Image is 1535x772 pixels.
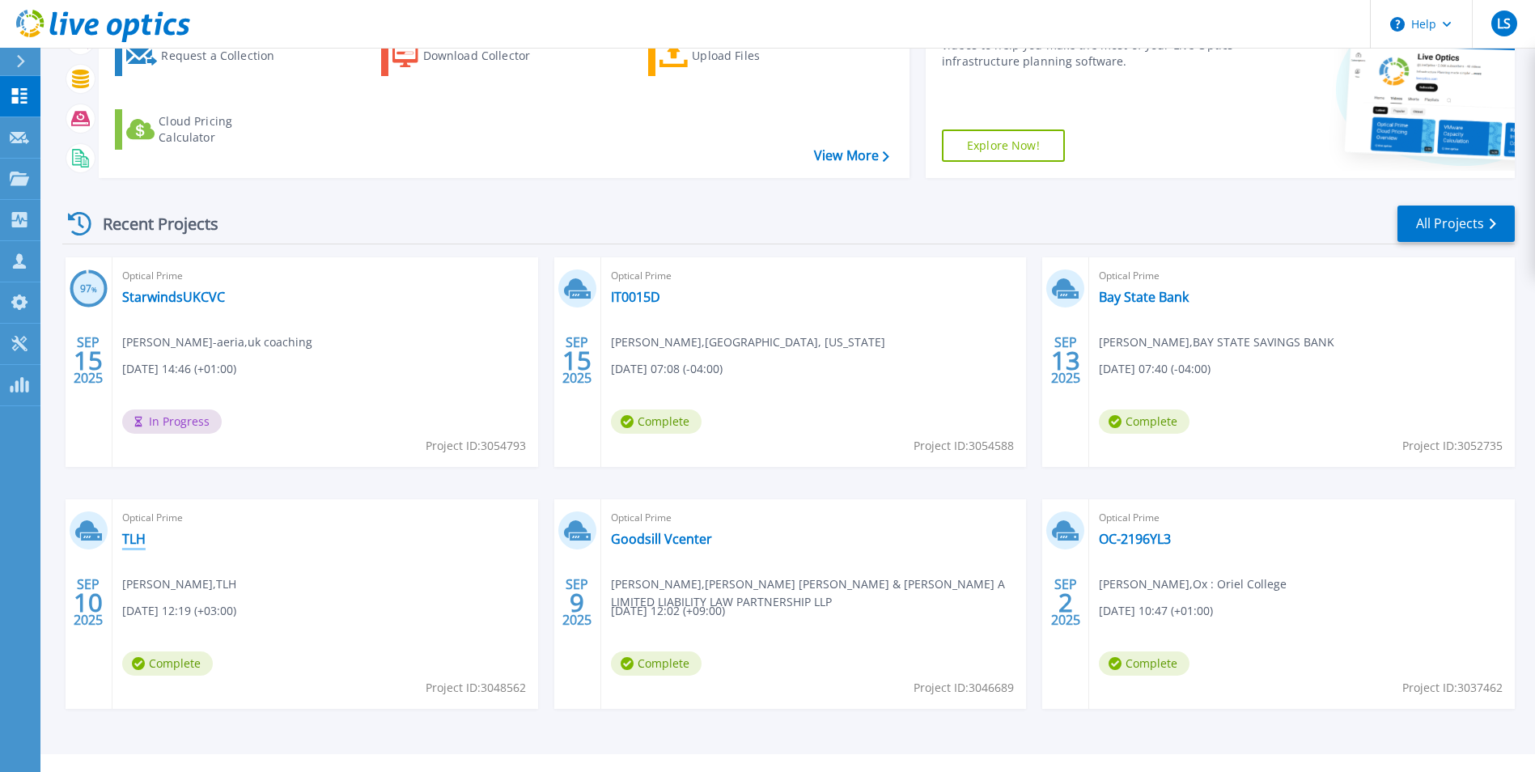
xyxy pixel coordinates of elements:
span: Complete [611,651,702,676]
a: StarwindsUKCVC [122,289,225,305]
a: Explore Now! [942,129,1065,162]
span: Complete [611,409,702,434]
span: Optical Prime [122,267,528,285]
span: 15 [562,354,592,367]
a: Upload Files [648,36,829,76]
div: Download Collector [423,40,553,72]
span: Project ID: 3054793 [426,437,526,455]
div: SEP 2025 [73,573,104,632]
span: [DATE] 07:40 (-04:00) [1099,360,1211,378]
span: Optical Prime [122,509,528,527]
a: Cloud Pricing Calculator [115,109,295,150]
a: OC-2196YL3 [1099,531,1171,547]
span: 2 [1058,596,1073,609]
span: Complete [122,651,213,676]
span: [PERSON_NAME] , Ox : Oriel College [1099,575,1287,593]
a: Goodsill Vcenter [611,531,712,547]
div: Cloud Pricing Calculator [159,113,288,146]
span: [PERSON_NAME] , [PERSON_NAME] [PERSON_NAME] & [PERSON_NAME] A LIMITED LIABILITY LAW PARTNERSHIP LLP [611,575,1027,611]
span: [DATE] 07:08 (-04:00) [611,360,723,378]
span: Project ID: 3048562 [426,679,526,697]
a: All Projects [1397,206,1515,242]
a: Bay State Bank [1099,289,1189,305]
a: IT0015D [611,289,660,305]
div: SEP 2025 [73,331,104,390]
div: SEP 2025 [562,573,592,632]
span: Complete [1099,409,1189,434]
span: % [91,285,97,294]
span: [DATE] 14:46 (+01:00) [122,360,236,378]
span: 13 [1051,354,1080,367]
div: SEP 2025 [1050,573,1081,632]
h3: 97 [70,280,108,299]
span: [PERSON_NAME] , BAY STATE SAVINGS BANK [1099,333,1334,351]
span: [DATE] 12:19 (+03:00) [122,602,236,620]
span: Complete [1099,651,1189,676]
span: [DATE] 12:02 (+09:00) [611,602,725,620]
span: Optical Prime [1099,509,1505,527]
a: Download Collector [381,36,562,76]
span: [PERSON_NAME]-aeria , uk coaching [122,333,312,351]
span: 15 [74,354,103,367]
div: Upload Files [692,40,821,72]
div: Request a Collection [161,40,290,72]
a: Request a Collection [115,36,295,76]
span: [DATE] 10:47 (+01:00) [1099,602,1213,620]
span: LS [1497,17,1511,30]
div: SEP 2025 [562,331,592,390]
span: Project ID: 3054588 [914,437,1014,455]
span: In Progress [122,409,222,434]
span: [PERSON_NAME] , TLH [122,575,236,593]
span: Project ID: 3037462 [1402,679,1503,697]
span: Project ID: 3052735 [1402,437,1503,455]
span: Project ID: 3046689 [914,679,1014,697]
a: TLH [122,531,146,547]
span: Optical Prime [611,509,1017,527]
div: SEP 2025 [1050,331,1081,390]
span: [PERSON_NAME] , [GEOGRAPHIC_DATA], [US_STATE] [611,333,885,351]
a: View More [814,148,889,163]
span: Optical Prime [1099,267,1505,285]
span: 10 [74,596,103,609]
div: Recent Projects [62,204,240,244]
span: Optical Prime [611,267,1017,285]
span: 9 [570,596,584,609]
